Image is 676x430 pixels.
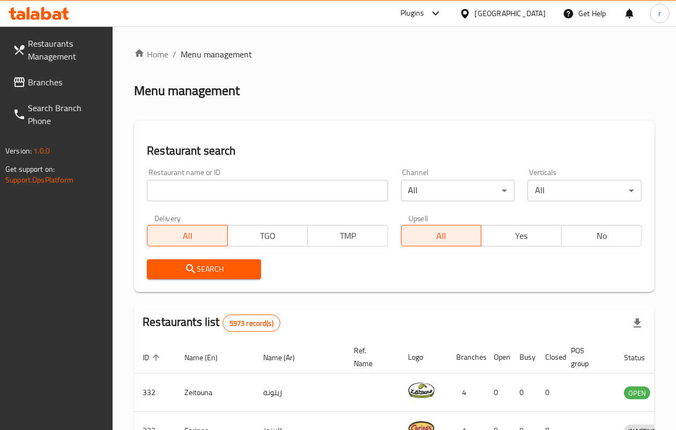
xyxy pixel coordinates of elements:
[511,341,537,374] th: Busy
[486,228,557,244] span: Yes
[5,162,55,176] span: Get support on:
[448,341,485,374] th: Branches
[4,95,113,134] a: Search Branch Phone
[181,48,252,61] span: Menu management
[147,180,388,201] input: Search for restaurant name or ID..
[625,310,650,336] div: Export file
[255,374,345,412] td: زيتونة
[143,314,280,332] h2: Restaurants list
[147,143,642,159] h2: Restaurant search
[658,8,661,19] span: r
[528,180,642,201] div: All
[5,144,32,158] span: Version:
[227,225,308,246] button: TGO
[561,225,642,246] button: No
[566,228,637,244] span: No
[624,387,650,399] div: OPEN
[232,228,303,244] span: TGO
[173,48,176,61] li: /
[134,48,168,61] a: Home
[475,8,546,19] div: [GEOGRAPHIC_DATA]
[408,214,428,222] label: Upsell
[155,263,252,276] span: Search
[537,374,562,412] td: 0
[312,228,383,244] span: TMP
[624,387,650,399] span: OPEN
[147,225,227,246] button: All
[154,214,181,222] label: Delivery
[307,225,388,246] button: TMP
[4,69,113,95] a: Branches
[184,351,232,364] span: Name (En)
[134,82,240,99] h2: Menu management
[408,377,435,404] img: Zeitouna
[511,374,537,412] td: 0
[399,341,448,374] th: Logo
[401,180,515,201] div: All
[485,374,511,412] td: 0
[4,31,113,69] a: Restaurants Management
[624,351,659,364] span: Status
[176,374,255,412] td: Zeitouna
[222,315,280,332] div: Total records count
[134,374,176,412] td: 332
[571,344,603,370] span: POS group
[28,76,105,89] span: Branches
[481,225,561,246] button: Yes
[401,225,481,246] button: All
[406,228,477,244] span: All
[134,48,655,61] nav: breadcrumb
[143,351,163,364] span: ID
[537,341,562,374] th: Closed
[33,144,50,158] span: 1.0.0
[152,228,223,244] span: All
[5,173,73,187] a: Support.OpsPlatform
[354,344,387,370] span: Ref. Name
[400,7,424,20] div: Plugins
[147,259,261,279] button: Search
[223,318,280,329] span: 5973 record(s)
[263,351,309,364] span: Name (Ar)
[28,37,105,63] span: Restaurants Management
[485,341,511,374] th: Open
[448,374,485,412] td: 4
[28,101,105,127] span: Search Branch Phone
